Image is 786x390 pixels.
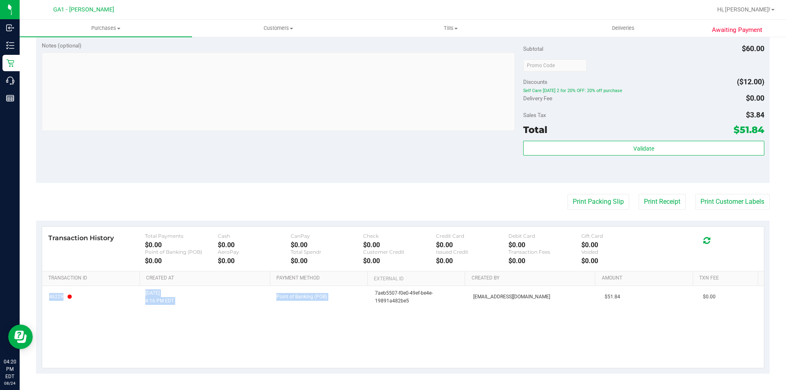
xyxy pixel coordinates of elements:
[145,233,218,239] div: Total Payments
[192,20,364,37] a: Customers
[523,59,587,72] input: Promo Code
[633,145,654,152] span: Validate
[291,249,364,255] div: Total Spendr
[48,275,137,282] a: Transaction ID
[6,77,14,85] inline-svg: Call Center
[523,95,552,101] span: Delivery Fee
[523,141,764,156] button: Validate
[218,257,291,265] div: $0.00
[581,233,654,239] div: Gift Card
[717,6,770,13] span: Hi, [PERSON_NAME]!
[192,25,364,32] span: Customers
[567,194,629,210] button: Print Packing Slip
[737,77,764,86] span: ($12.00)
[508,233,581,239] div: Debit Card
[436,241,509,249] div: $0.00
[367,271,465,286] th: External ID
[712,25,762,35] span: Awaiting Payment
[4,380,16,386] p: 08/24
[436,233,509,239] div: Credit Card
[523,88,764,94] span: Self Care [DATE] 2 for 20% OFF: 20% off purchase
[218,233,291,239] div: Cash
[601,25,646,32] span: Deliveries
[4,358,16,380] p: 04:20 PM EDT
[218,241,291,249] div: $0.00
[473,293,550,301] span: [EMAIL_ADDRESS][DOMAIN_NAME]
[8,325,33,349] iframe: Resource center
[523,124,547,135] span: Total
[703,293,716,301] span: $0.00
[508,249,581,255] div: Transaction Fees
[6,24,14,32] inline-svg: Inbound
[523,45,543,52] span: Subtotal
[49,293,72,301] span: 46229
[364,20,537,37] a: Tills
[472,275,592,282] a: Created By
[581,249,654,255] div: Voided
[436,249,509,255] div: Issued Credit
[365,25,536,32] span: Tills
[218,249,291,255] div: AeroPay
[695,194,770,210] button: Print Customer Labels
[363,241,436,249] div: $0.00
[436,257,509,265] div: $0.00
[42,42,81,49] span: Notes (optional)
[146,275,267,282] a: Created At
[746,94,764,102] span: $0.00
[746,110,764,119] span: $3.84
[145,241,218,249] div: $0.00
[581,257,654,265] div: $0.00
[508,257,581,265] div: $0.00
[605,293,620,301] span: $51.84
[734,124,764,135] span: $51.84
[6,94,14,102] inline-svg: Reports
[602,275,690,282] a: Amount
[276,275,364,282] a: Payment Method
[363,233,436,239] div: Check
[291,257,364,265] div: $0.00
[375,289,463,305] span: 7aeb5507-f0e0-49ef-be4e-19891a482be5
[6,41,14,50] inline-svg: Inventory
[20,20,192,37] a: Purchases
[523,112,546,118] span: Sales Tax
[6,59,14,67] inline-svg: Retail
[145,289,174,305] span: [DATE] 4:16 PM EDT
[537,20,709,37] a: Deliveries
[145,249,218,255] div: Point of Banking (POB)
[742,44,764,53] span: $60.00
[53,6,114,13] span: GA1 - [PERSON_NAME]
[291,233,364,239] div: CanPay
[363,249,436,255] div: Customer Credit
[523,74,547,89] span: Discounts
[639,194,686,210] button: Print Receipt
[291,241,364,249] div: $0.00
[363,257,436,265] div: $0.00
[276,293,327,301] span: Point of Banking (POB)
[20,25,192,32] span: Purchases
[581,241,654,249] div: $0.00
[508,241,581,249] div: $0.00
[699,275,754,282] a: Txn Fee
[145,257,218,265] div: $0.00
